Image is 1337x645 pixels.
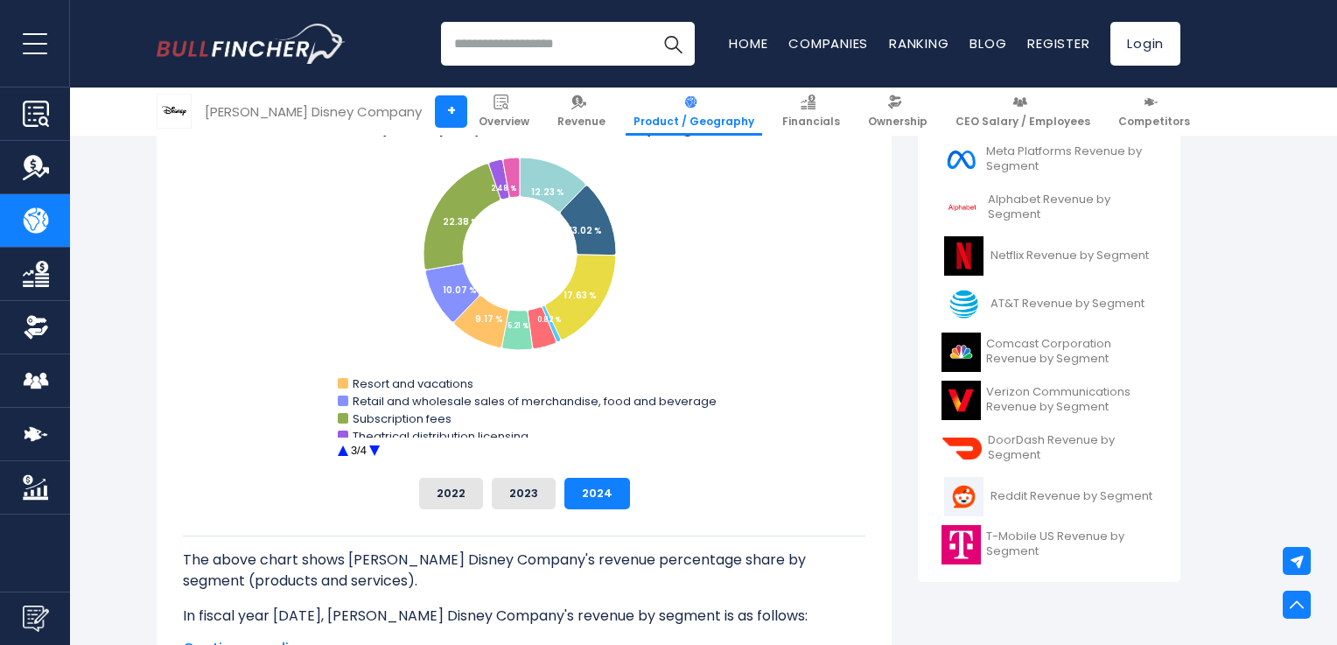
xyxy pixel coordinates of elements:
span: Ownership [868,115,927,129]
a: Home [729,34,767,53]
tspan: 10.07 % [443,284,477,297]
svg: Walt Disney Company's Revenue Share by Segment [183,114,865,464]
span: Meta Platforms Revenue by Segment [986,144,1157,174]
a: Ranking [889,34,948,53]
button: Search [651,22,695,66]
span: Netflix Revenue by Segment [990,249,1149,263]
tspan: 17.63 % [563,289,597,302]
a: DoorDash Revenue by Segment [931,424,1167,473]
tspan: 13.02 % [569,224,602,237]
img: META logo [941,140,981,179]
a: Meta Platforms Revenue by Segment [931,136,1167,184]
img: TMUS logo [941,525,981,564]
a: Revenue [549,88,613,136]
a: Financials [774,88,848,136]
a: Alphabet Revenue by Segment [931,184,1167,232]
a: Go to homepage [157,24,345,64]
img: Ownership [23,314,49,340]
tspan: 9.17 % [475,312,503,326]
tspan: 2.48 % [491,184,516,193]
a: Verizon Communications Revenue by Segment [931,376,1167,424]
tspan: 22.38 % [443,215,479,228]
tspan: 5.21 % [507,321,528,331]
img: T logo [941,284,985,324]
text: Theatrical distribution licensing [353,428,528,445]
img: CMCSA logo [941,333,981,372]
p: In fiscal year [DATE], [PERSON_NAME] Disney Company's revenue by segment is as follows: [183,606,865,627]
span: CEO Salary / Employees [955,115,1090,129]
a: T-Mobile US Revenue by Segment [931,521,1167,569]
div: [PERSON_NAME] Disney Company [205,102,422,122]
a: CEO Salary / Employees [948,88,1098,136]
span: DoorDash Revenue by Segment [988,433,1157,463]
img: VZ logo [941,381,981,420]
text: Resort and vacations [353,375,473,392]
text: Retail and wholesale sales of merchandise, food and beverage [353,393,717,410]
span: Overview [479,115,529,129]
img: DIS logo [157,95,191,128]
a: Blog [969,34,1006,53]
span: Reddit Revenue by Segment [990,489,1152,504]
img: RDDT logo [941,477,985,516]
a: Ownership [860,88,935,136]
text: Subscription fees [353,410,451,427]
a: + [435,95,467,128]
span: Competitors [1118,115,1190,129]
a: Overview [471,88,537,136]
a: Comcast Corporation Revenue by Segment [931,328,1167,376]
button: 2023 [492,478,556,509]
tspan: 0.82 % [537,315,561,325]
span: Product / Geography [633,115,754,129]
span: T-Mobile US Revenue by Segment [986,529,1157,559]
img: DASH logo [941,429,983,468]
img: NFLX logo [941,236,985,276]
p: The above chart shows [PERSON_NAME] Disney Company's revenue percentage share by segment (product... [183,550,865,592]
a: Reddit Revenue by Segment [931,473,1167,521]
span: AT&T Revenue by Segment [990,297,1144,312]
a: Companies [788,34,868,53]
button: 2022 [419,478,483,509]
span: Verizon Communications Revenue by Segment [986,385,1157,415]
img: Bullfincher logo [157,24,346,64]
text: 3/4 [351,444,367,457]
span: Financials [782,115,840,129]
a: Register [1027,34,1089,53]
a: AT&T Revenue by Segment [931,280,1167,328]
img: GOOGL logo [941,188,983,228]
a: Login [1110,22,1180,66]
span: Revenue [557,115,605,129]
button: 2024 [564,478,630,509]
a: Product / Geography [626,88,762,136]
span: Comcast Corporation Revenue by Segment [986,337,1157,367]
tspan: 12.23 % [531,186,564,199]
span: Alphabet Revenue by Segment [988,193,1157,222]
a: Netflix Revenue by Segment [931,232,1167,280]
a: Competitors [1110,88,1198,136]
